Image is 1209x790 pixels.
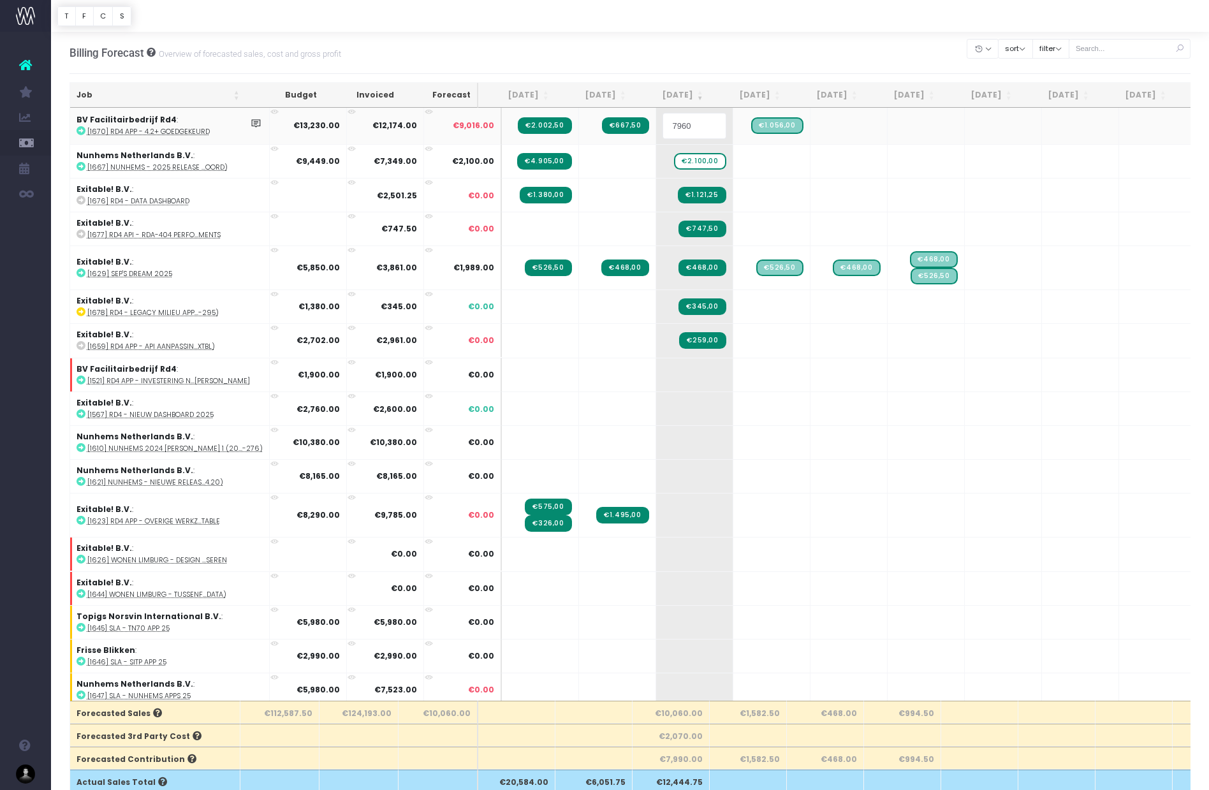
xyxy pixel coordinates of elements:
strong: €13,230.00 [293,120,340,131]
strong: €12,174.00 [372,120,417,131]
strong: €747.50 [381,223,417,234]
strong: Nunhems Netherlands B.V. [77,150,193,161]
th: Oct 25: activate to sort column ascending [710,83,787,108]
td: : [70,358,270,391]
span: €0.00 [468,617,494,628]
span: €0.00 [468,548,494,560]
strong: €2,702.00 [297,335,340,346]
th: Nov 25: activate to sort column ascending [787,83,864,108]
span: €0.00 [468,369,494,381]
td: : [70,425,270,459]
strong: BV Facilitairbedrijf Rd4 [77,363,177,374]
span: €0.00 [468,471,494,482]
th: €10,060.00 [633,701,710,724]
abbr: [1626] Wonen Limburg - design fase concretiseren [87,555,227,565]
span: Streamtime Invoice: 2051 – Rd4 app - API aanpassing na livegang Milieu app [679,332,726,349]
abbr: [1667] Nunhems - 2025 release (akkoord) [87,163,228,172]
span: Streamtime Invoice: 2037 – [1676] Rd4 - Data Dashboard [520,187,571,203]
strong: €345.00 [381,301,417,312]
span: Streamtime Invoice: 2036 – [1629] Sep's dream - juli 2025 [601,260,648,276]
td: : [70,245,270,289]
td: : [70,459,270,493]
span: Streamtime Invoice: 2048 – Rd4 app - overige werkzaamheden Exitable [596,507,648,523]
span: Streamtime Invoice: 2044 – [1629] Sep's dream - augustus 2025 [678,260,726,276]
td: : [70,323,270,357]
strong: €0.00 [391,583,417,594]
span: €0.00 [468,301,494,312]
strong: €0.00 [391,548,417,559]
span: €0.00 [468,583,494,594]
span: €0.00 [468,684,494,696]
strong: Topigs Norsvin International B.V. [77,611,221,622]
span: Streamtime Draft Invoice: [1629] Sep's dream - november 2025 [910,251,957,268]
th: Jul 25: activate to sort column ascending [478,83,555,108]
abbr: [1646] SLA - SITP app 25 [87,657,166,667]
td: : [70,571,270,605]
strong: €8,165.00 [376,471,417,481]
span: Streamtime Invoice: 2029 – [1629] Sep's dream - juni 2025 [525,260,571,276]
strong: €5,980.00 [297,684,340,695]
strong: €3,861.00 [376,262,417,273]
th: Forecasted 3rd Party Cost [70,724,240,747]
span: Streamtime Draft Invoice: [1629] Sep's dream - december 2025 [911,268,957,284]
span: Streamtime Invoice: 2045 – [1676] Rd4 - Data Dashboard [678,187,726,203]
abbr: [1610] Nunhems 2024 deel 1 (2024.4: NGC-282, NGC-276) [87,444,263,453]
button: filter [1032,39,1069,59]
img: images/default_profile_image.png [16,764,35,784]
span: Streamtime Draft Invoice: [1629] Sep's dream - september 2025 [756,260,803,276]
th: €10,060.00 [399,701,478,724]
strong: Exitable! B.V. [77,577,132,588]
abbr: [1670] Rd4 app - 4.2+ goedgekeurd [87,127,210,136]
span: Streamtime Invoice: 2042 – Rd4 app - 4.2+ release [602,117,648,134]
strong: €5,980.00 [297,617,340,627]
th: €994.50 [864,701,941,724]
div: Vertical button group [57,6,131,26]
strong: €9,449.00 [296,156,340,166]
strong: Exitable! B.V. [77,295,132,306]
strong: €5,850.00 [297,262,340,273]
td: : [70,537,270,571]
span: €0.00 [468,335,494,346]
span: €0.00 [468,223,494,235]
strong: €2,961.00 [376,335,417,346]
span: €0.00 [468,650,494,662]
strong: €10,380.00 [370,437,417,448]
th: €468.00 [787,701,864,724]
abbr: [1659] Rd4 app - API aanpassing na livegang Milieu app (Xtbl) [87,342,215,351]
button: sort [998,39,1033,59]
th: Invoiced [323,83,400,108]
th: €7,990.00 [633,747,710,770]
span: €0.00 [468,403,494,414]
strong: €5,980.00 [374,617,417,627]
abbr: [1623] Rd4 app - overige werkzaamheden Exitable [87,516,220,526]
span: Streamtime Invoice: 2038 – Rd4 app - 4.2+ release [518,117,571,134]
abbr: [1521] Rd4 app - Investering nieuwe plannen [87,376,250,386]
span: €2,100.00 [452,156,494,167]
th: Aug 25: activate to sort column ascending [555,83,633,108]
strong: Exitable! B.V. [77,217,132,228]
strong: €8,165.00 [299,471,340,481]
button: T [57,6,76,26]
button: C [93,6,114,26]
td: : [70,178,270,212]
strong: €2,501.25 [377,189,417,200]
th: €124,193.00 [319,701,399,724]
td: : [70,108,270,143]
strong: €1,380.00 [298,301,340,312]
strong: €8,290.00 [297,509,340,520]
span: Streamtime Invoice: 2046 – Rd4 API - Performance improvements (RDA-404) [678,221,726,237]
abbr: [1647] SLA - Nunhems apps 25 [87,691,191,701]
abbr: [1676] Rd4 - Data Dashboard [87,196,189,206]
abbr: [1621] Nunhems - nieuwe release (2024.4.20) [87,478,223,487]
abbr: [1644] Wonen Limburg - Tussenfase (data) [87,590,226,599]
td: : [70,673,270,706]
strong: Nunhems Netherlands B.V. [77,465,193,476]
strong: Frisse Blikken [77,645,135,655]
th: Forecasted Contribution [70,747,240,770]
th: €1,582.50 [710,701,787,724]
th: Sep 25: activate to sort column ascending [633,83,710,108]
span: €0.00 [468,189,494,201]
td: : [70,639,270,673]
td: : [70,289,270,323]
span: wayahead Sales Forecast Item [674,153,726,170]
